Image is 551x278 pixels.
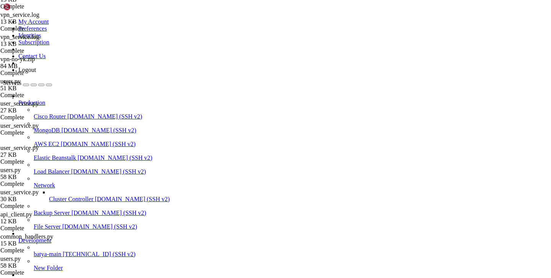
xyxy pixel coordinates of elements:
div: Complete [0,180,77,187]
div: (0, 37) [3,238,6,245]
div: Complete [0,247,77,254]
x-row: } [3,156,451,162]
span: user_service.py [0,189,39,195]
div: Complete [0,3,77,10]
x-row: "is_subscription_active": true, [3,80,451,86]
div: Complete [0,269,77,276]
x-row: "is_active": 1, [3,67,451,73]
span: api_client.py [0,211,77,225]
x-row: [DATE] 10:24:40,962 - [INFO] - aiogram.event - (dispatcher.py).feed_update(172) - Update id=77878... [3,226,451,232]
x-row: "is_refuse_payment": 0, [3,73,451,80]
span: api_client.py [0,211,32,218]
span: user_service.py [0,100,39,107]
x-row: "server_name": "DT-2", [3,105,451,111]
x-row: "subscription_end": "[DATE] 10:24:29 GMT", [3,117,451,124]
div: Complete [0,114,77,121]
span: user_service.py [0,122,39,129]
x-row: "updated_at": "[DATE] 10:24:29 GMT", [3,137,451,143]
div: 27 KB [0,107,77,114]
x-row: [DATE] 10:24:31,258 - [INFO] - aiogram.event - (dispatcher.py).feed_update(172) - Update id=77878... [3,175,451,181]
div: 58 KB [0,174,77,180]
x-row: "referral_code": "ref_1316239911", [3,86,451,92]
x-row: "telegram_id": "1316239911", [3,124,451,130]
div: Complete [0,225,77,232]
x-row: [DATE] 10:24:36,229 - [INFO] - aiogram.event - (dispatcher.py).feed_update(172) - Update id=77878... [3,187,451,194]
span: users.py [0,255,77,269]
span: 239911 выбрал устройство: ios [3,206,92,213]
div: 12 KB [0,218,77,225]
x-row: "referral_processed": false, [3,3,451,10]
x-row: "user": { [3,22,451,29]
div: 51 KB [0,85,77,92]
span: [DATE] 10:24:40,597 - [INFO] - handlers.vpn_setup_handlers - (vpn_setup_handlers.py).device_selec... [3,200,413,206]
div: Complete [0,70,77,76]
x-row: "created_at": "[DATE] 10:24:29 GMT", [3,41,451,48]
div: 30 KB [0,196,77,203]
span: [DATE] 10:24:40,961 - [INFO] - handlers.vpn_setup_handlers - (vpn_setup_handlers.py).device_selec... [3,213,413,219]
div: Complete [0,92,77,99]
span: users.py [0,167,21,173]
span: user_service.py [0,189,77,203]
span: vpn_service.log [0,11,39,18]
span: ение с изображением assets/ios.png для ios [3,219,132,225]
div: Complete [0,25,77,32]
div: 13 KB [0,41,77,47]
div: Complete [0,47,77,54]
div: Complete [0,203,77,210]
div: 13 KB [0,18,77,25]
x-row: "trial": "true", [3,130,451,137]
div: 15 KB [0,240,77,247]
x-row: "source": null, [3,111,451,118]
x-row: ot id=7434226191 [3,232,451,239]
x-row: "success": true, [3,10,451,16]
x-row: "server_id": 10, [3,98,451,105]
span: vpn_service.log [0,11,77,25]
x-row: "trial_days": 3, [3,16,451,22]
span: users.py [0,78,21,85]
x-row: "uuid": "66bbc7d1-00e5-4a5c-bed6-135b987f43e0" [3,143,451,150]
span: успешно зарегистрирован [3,168,73,174]
span: users.py [0,78,77,92]
span: vpn-no-yk.zip [0,56,35,62]
x-row: "email": "[EMAIL_ADDRESS]", [3,47,451,54]
span: user_service.py [0,145,77,158]
div: Complete [0,129,77,136]
span: vpn_service.log [0,34,39,40]
span: vpn_service.log [0,34,77,47]
x-row: } [3,149,451,156]
span: common_handlers.py [0,233,77,247]
span: common_handlers.py [0,233,53,240]
x-row: "api_url": "[URL][TECHNICAL_ID]", [3,35,451,41]
span: user_service.py [0,145,39,151]
span: user_service.py [0,100,77,114]
x-row: "api_token": "5075af24-4299-432a-9282-a893a4591f32", [3,29,451,35]
div: 58 KB [0,262,77,269]
div: 27 KB [0,151,77,158]
x-row: "id": 5039, [3,60,451,67]
x-row: "server_domain": "[TECHNICAL_ID]", [3,92,451,99]
x-row: "has_trial_used": 0, [3,54,451,60]
div: Complete [0,158,77,165]
span: users.py [0,167,77,180]
x-row: bot id=7434226191 [3,194,451,200]
span: vpn-no-yk.zip [0,56,77,70]
x-row: bot id=7434226191 [3,181,451,188]
span: [DATE] 10:24:31,126 - [INFO] - handlers.common_handlers - (common_handlers.py).handle_user_regist... [3,162,410,168]
div: 84 MB [0,63,77,70]
span: users.py [0,255,21,262]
